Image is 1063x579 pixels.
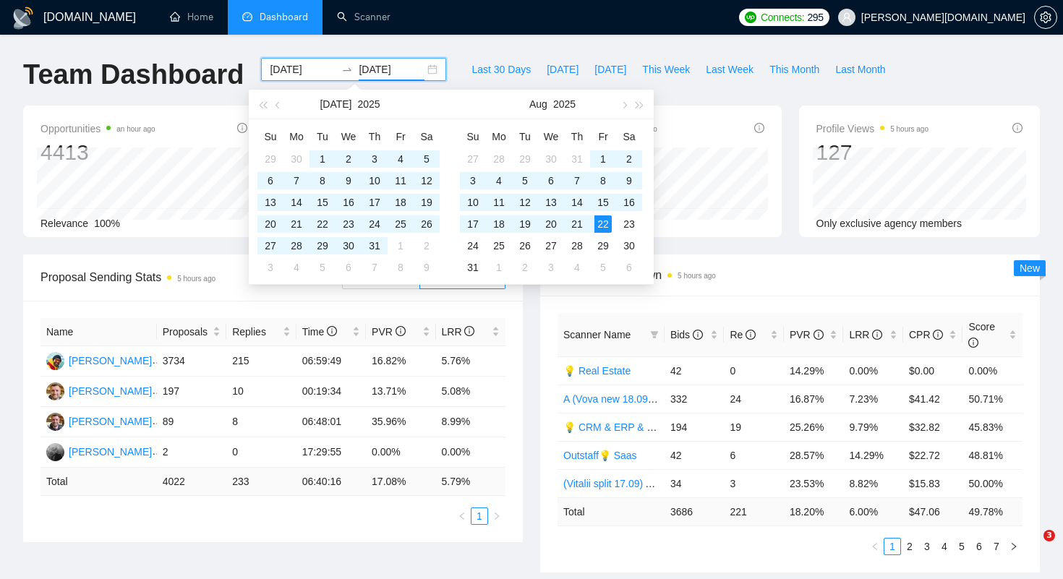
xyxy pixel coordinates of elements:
[340,259,357,276] div: 6
[40,318,157,346] th: Name
[69,444,152,460] div: [PERSON_NAME]
[262,150,279,168] div: 29
[309,170,336,192] td: 2025-07-08
[340,150,357,168] div: 2
[392,259,409,276] div: 8
[418,237,435,254] div: 2
[464,150,482,168] div: 27
[538,148,564,170] td: 2025-07-30
[538,213,564,235] td: 2025-08-20
[761,58,827,81] button: This Month
[539,58,586,81] button: [DATE]
[1034,12,1057,23] a: setting
[1035,12,1056,23] span: setting
[568,194,586,211] div: 14
[442,326,475,338] span: LRR
[516,150,534,168] div: 29
[288,172,305,189] div: 7
[46,413,64,431] img: VS
[1005,538,1023,555] li: Next Page
[388,148,414,170] td: 2025-07-04
[594,172,612,189] div: 8
[262,259,279,276] div: 3
[558,266,1023,284] span: Scanner Breakdown
[647,324,662,346] span: filter
[486,125,512,148] th: Mo
[754,123,764,133] span: info-circle
[486,257,512,278] td: 2025-09-01
[512,125,538,148] th: Tu
[163,324,210,340] span: Proposals
[46,443,64,461] img: YK
[46,445,152,457] a: YK[PERSON_NAME]
[745,12,756,23] img: upwork-logo.png
[362,257,388,278] td: 2025-08-07
[362,213,388,235] td: 2025-07-24
[564,170,590,192] td: 2025-08-07
[620,150,638,168] div: 2
[237,123,247,133] span: info-circle
[336,257,362,278] td: 2025-08-06
[337,11,390,23] a: searchScanner
[157,318,226,346] th: Proposals
[563,478,777,489] a: (Vitalii split 17.09) AI Python (NO Prompt 01.07)
[634,58,698,81] button: This Week
[320,90,351,119] button: [DATE]
[46,382,64,400] img: VS
[564,257,590,278] td: 2025-09-04
[902,539,918,554] a: 2
[257,235,283,257] td: 2025-07-27
[616,148,642,170] td: 2025-08-02
[226,318,296,346] th: Replies
[594,215,612,233] div: 22
[366,150,383,168] div: 3
[486,192,512,213] td: 2025-08-11
[594,61,626,77] span: [DATE]
[547,61,579,77] span: [DATE]
[678,272,716,280] time: 5 hours ago
[590,192,616,213] td: 2025-08-15
[516,194,534,211] div: 12
[616,213,642,235] td: 2025-08-23
[901,538,918,555] li: 2
[257,192,283,213] td: 2025-07-13
[283,192,309,213] td: 2025-07-14
[563,329,631,340] span: Scanner Name
[816,120,929,137] span: Profile Views
[538,170,564,192] td: 2025-08-06
[414,170,440,192] td: 2025-07-12
[414,257,440,278] td: 2025-08-09
[538,235,564,257] td: 2025-08-27
[418,150,435,168] div: 5
[177,275,215,283] time: 5 hours ago
[563,365,631,377] a: 💡 Real Estate
[314,194,331,211] div: 15
[336,192,362,213] td: 2025-07-16
[336,125,362,148] th: We
[538,125,564,148] th: We
[314,172,331,189] div: 8
[568,237,586,254] div: 28
[542,237,560,254] div: 27
[232,324,279,340] span: Replies
[490,150,508,168] div: 28
[388,170,414,192] td: 2025-07-11
[362,148,388,170] td: 2025-07-03
[340,172,357,189] div: 9
[392,194,409,211] div: 18
[594,194,612,211] div: 15
[512,235,538,257] td: 2025-08-26
[953,538,970,555] li: 5
[288,215,305,233] div: 21
[516,215,534,233] div: 19
[170,11,213,23] a: homeHome
[516,172,534,189] div: 5
[288,259,305,276] div: 4
[464,215,482,233] div: 17
[816,139,929,166] div: 127
[388,213,414,235] td: 2025-07-25
[314,259,331,276] div: 5
[842,12,852,22] span: user
[564,213,590,235] td: 2025-08-21
[46,354,152,366] a: VS[PERSON_NAME]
